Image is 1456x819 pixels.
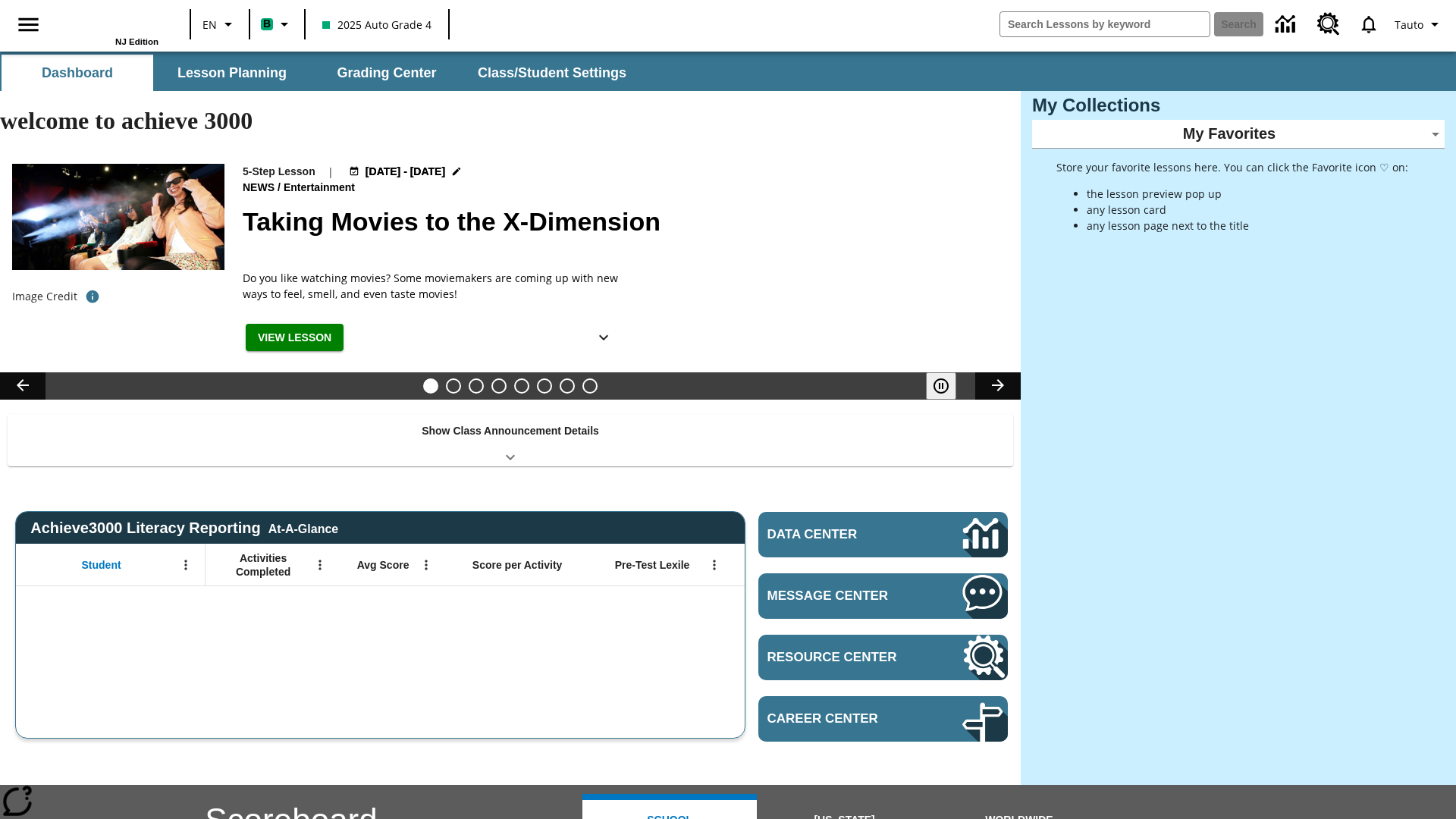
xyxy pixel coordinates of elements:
[196,11,244,38] button: Language: EN, Select a language
[243,180,278,196] span: News
[1266,4,1308,45] a: Data Center
[243,270,622,302] p: Do you like watching movies? Some moviemakers are coming up with new ways to feel, smell, and eve...
[243,164,315,180] p: 5-Step Lesson
[284,180,358,196] span: Entertainment
[202,17,217,33] span: EN
[466,55,639,91] button: Class/Student Settings
[263,14,271,33] span: B
[243,202,1003,241] h2: Taking Movies to the X-Dimension
[758,512,1008,557] a: Data Center
[1349,5,1389,44] a: Notifications
[115,37,158,46] span: NJ Edition
[491,378,507,394] button: Slide 4 What's the Big Idea?
[309,554,331,576] button: Open Menu
[6,2,51,47] button: Open side menu
[758,696,1008,742] a: Career Center
[1032,95,1445,116] h3: My Collections
[60,7,158,37] a: Home
[1087,186,1408,202] li: the lesson preview pop up
[12,289,77,304] p: Image Credit
[268,519,338,536] div: At-A-Glance
[469,378,484,394] button: Slide 3 Do You Want Fries With That?
[423,378,438,394] button: Slide 1 Taking Movies to the X-Dimension
[615,558,690,572] span: Pre-Test Lexile
[357,558,409,572] span: Avg Score
[1087,202,1408,218] li: any lesson card
[8,414,1013,466] div: Show Class Announcement Details
[1032,120,1445,149] div: My Favorites
[2,55,153,91] button: Dashboard
[255,11,300,38] button: Boost Class color is mint green. Change class color
[767,650,917,665] span: Resource Center
[346,164,466,180] button: Aug 18 - Aug 24 Choose Dates
[1389,11,1450,38] button: Profile/Settings
[537,378,552,394] button: Slide 6 Pre-release lesson
[246,324,344,352] button: View Lesson
[926,372,956,400] button: Pause
[82,558,121,572] span: Student
[472,558,563,572] span: Score per Activity
[213,551,313,579] span: Activities Completed
[560,378,575,394] button: Slide 7 Career Lesson
[12,164,224,270] img: Panel in front of the seats sprays water mist to the happy audience at a 4DX-equipped theater.
[1308,4,1349,45] a: Resource Center, Will open in new tab
[758,573,1008,619] a: Message Center
[582,378,598,394] button: Slide 8 Sleepless in the Animal Kingdom
[703,554,726,576] button: Open Menu
[174,554,197,576] button: Open Menu
[366,164,445,180] span: [DATE] - [DATE]
[77,283,108,310] button: Photo credit: Photo by The Asahi Shimbun via Getty Images
[322,17,431,33] span: 2025 Auto Grade 4
[1000,12,1210,36] input: search field
[758,635,1008,680] a: Resource Center, Will open in new tab
[156,55,308,91] button: Lesson Planning
[975,372,1021,400] button: Lesson carousel, Next
[415,554,438,576] button: Open Menu
[278,181,281,193] span: /
[60,5,158,46] div: Home
[1395,17,1423,33] span: Tauto
[1056,159,1408,175] p: Store your favorite lessons here. You can click the Favorite icon ♡ on:
[30,519,338,537] span: Achieve3000 Literacy Reporting
[1087,218,1408,234] li: any lesson page next to the title
[311,55,463,91] button: Grading Center
[514,378,529,394] button: Slide 5 One Idea, Lots of Hard Work
[446,378,461,394] button: Slide 2 Cars of the Future?
[767,711,917,726] span: Career Center
[422,423,599,439] p: Show Class Announcement Details
[328,164,334,180] span: |
[767,527,911,542] span: Data Center
[767,588,917,604] span: Message Center
[588,324,619,352] button: Show Details
[926,372,971,400] div: Pause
